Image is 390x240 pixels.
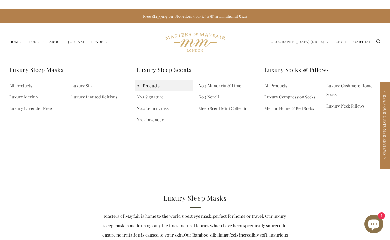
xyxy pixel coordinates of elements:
strong: , [211,213,213,219]
a: Store [27,37,44,47]
a: Sleep Scent Mini Collection [197,103,255,114]
a: No.1 Signature [135,92,193,102]
a: No.5 Neroli [197,92,255,102]
a: All Products [7,80,66,91]
a: No.3 Lavender [135,114,193,125]
a: No.2 Lemongrass [135,103,193,114]
a: Luxury Merino [7,92,66,102]
a: [GEOGRAPHIC_DATA] (GBP £) [269,37,329,47]
a: Merino Home & Bed Socks [263,103,321,114]
div: Click to open Judge.me floating reviews tab [380,82,390,169]
a: Luxury Cashmere Home Socks [324,80,383,100]
span: 0 [366,39,369,44]
h1: Luxury Sleep Masks [102,192,288,204]
img: logo [165,27,225,58]
a: Luxury Neck Pillows [324,101,383,111]
a: Trade [91,37,108,47]
a: Journal [68,37,85,47]
a: No.4 Mandarin & Lime [197,80,255,91]
a: Luxury Socks & Pillows [263,63,383,78]
a: Luxury Compression Socks [263,92,321,102]
a: Luxury Lavender Free [7,103,66,114]
a: All Products [263,80,321,91]
a: Luxury Sleep Scents [135,63,255,78]
a: About [49,37,62,47]
a: Cart (0) [353,37,370,47]
inbox-online-store-chat: Shopify online store chat [363,215,385,235]
a: Log in [334,37,348,47]
a: Luxury Sleep Masks [7,63,127,78]
a: Luxury Limited Editions [69,92,127,102]
a: All Products [135,80,193,91]
a: Luxury Silk [69,80,127,91]
a: Home [9,37,21,47]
